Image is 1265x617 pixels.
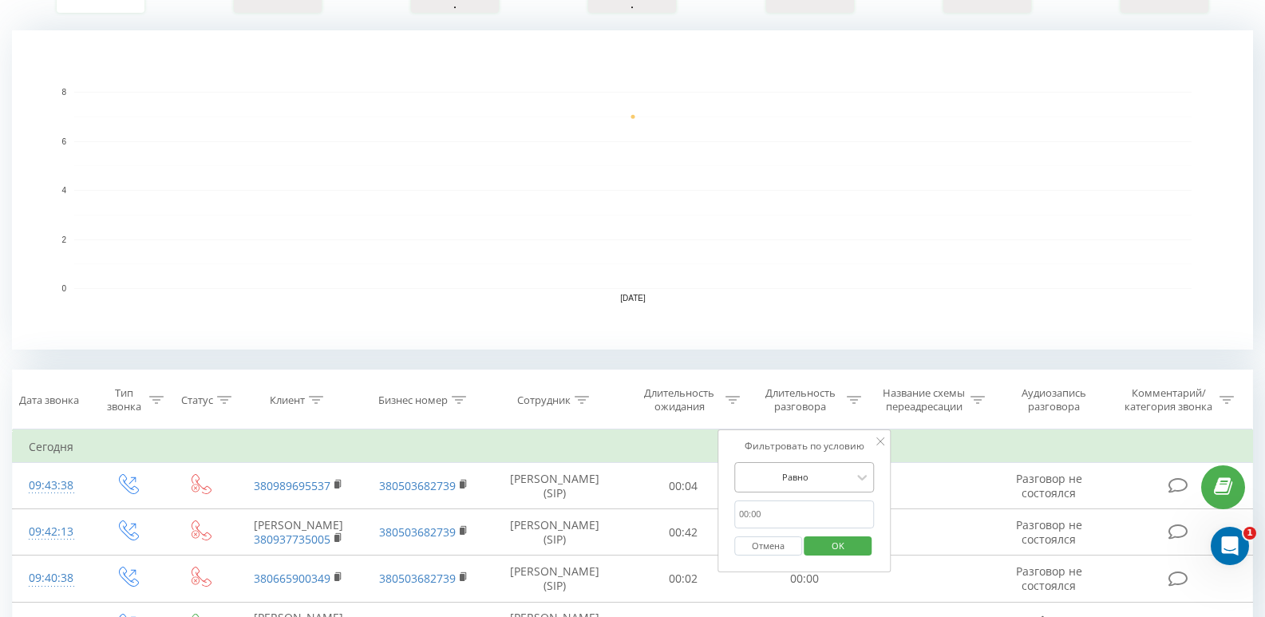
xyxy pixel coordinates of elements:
input: 00:00 [734,500,875,528]
text: 6 [61,137,66,146]
td: [PERSON_NAME] (SIP) [487,509,623,556]
text: 8 [61,88,66,97]
div: 09:40:38 [29,563,74,594]
iframe: Intercom live chat [1211,527,1249,565]
div: Фильтровать по условию [734,438,875,454]
div: Тип звонка [104,386,144,413]
svg: A chart. [12,30,1253,350]
td: 00:00 [744,556,865,602]
div: Сотрудник [517,394,571,407]
a: 380937735005 [254,532,330,547]
span: Разговор не состоялся [1016,564,1082,593]
a: 380503682739 [379,524,456,540]
text: [DATE] [620,294,646,303]
div: Бизнес номер [378,394,448,407]
div: Длительность разговора [758,386,843,413]
td: Сегодня [13,431,1253,463]
div: Дата звонка [19,394,79,407]
span: OK [816,533,860,558]
a: 380989695537 [254,478,330,493]
text: 0 [61,284,66,293]
span: 1 [1243,527,1256,540]
td: [PERSON_NAME] (SIP) [487,556,623,602]
text: 2 [61,235,66,244]
div: Комментарий/категория звонка [1122,386,1216,413]
div: Статус [181,394,213,407]
div: Аудиозапись разговора [1005,386,1103,413]
a: 380503682739 [379,478,456,493]
span: Разговор не состоялся [1016,517,1082,547]
button: Отмена [734,536,802,556]
div: 09:43:38 [29,470,74,501]
td: 00:42 [623,509,744,556]
td: [PERSON_NAME] [235,509,362,556]
span: Разговор не состоялся [1016,471,1082,500]
td: 00:04 [623,463,744,509]
div: Клиент [270,394,305,407]
a: 380503682739 [379,571,456,586]
a: 380665900349 [254,571,330,586]
text: 4 [61,186,66,195]
div: Длительность ожидания [637,386,721,413]
td: [PERSON_NAME] (SIP) [487,463,623,509]
td: 00:02 [623,556,744,602]
div: Название схемы переадресации [881,386,967,413]
div: 09:42:13 [29,516,74,548]
button: OK [804,536,872,556]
